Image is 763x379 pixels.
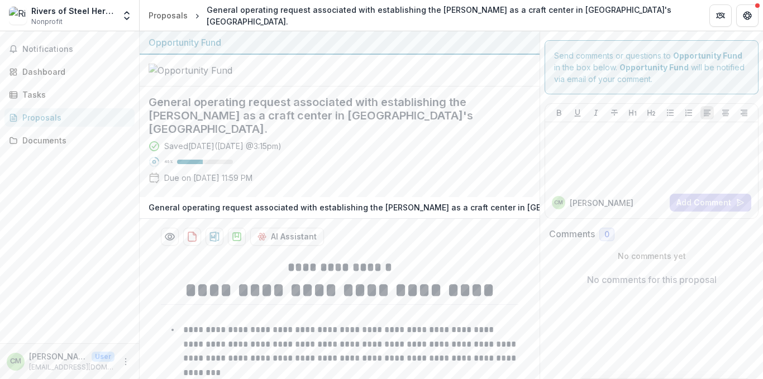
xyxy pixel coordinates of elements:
div: Proposals [149,9,188,21]
p: General operating request associated with establishing the [PERSON_NAME] as a craft center in [GE... [149,202,697,213]
div: Chris McGinnis [554,200,563,205]
button: download-proposal [228,228,246,246]
button: Align Left [700,106,714,119]
button: Align Center [719,106,732,119]
span: Notifications [22,45,130,54]
button: Heading 1 [626,106,640,119]
button: Preview 3e9fc4ca-2a71-49b0-8d95-8cfab4964845-1.pdf [161,228,179,246]
div: Tasks [22,89,126,100]
button: Get Help [736,4,759,27]
span: Nonprofit [31,17,63,27]
p: Due on [DATE] 11:59 PM [164,172,252,184]
a: Dashboard [4,63,135,81]
strong: Opportunity Fund [619,63,689,72]
button: Strike [608,106,621,119]
button: Ordered List [682,106,695,119]
nav: breadcrumb [144,2,696,30]
div: General operating request associated with establishing the [PERSON_NAME] as a craft center in [GE... [207,4,692,27]
img: Rivers of Steel Heritage Corporation [9,7,27,25]
a: Tasks [4,85,135,104]
button: AI Assistant [250,228,324,246]
button: Heading 2 [645,106,658,119]
button: Bold [552,106,566,119]
div: Proposals [22,112,126,123]
strong: Opportunity Fund [673,51,742,60]
div: Send comments or questions to in the box below. will be notified via email of your comment. [545,40,759,94]
div: Opportunity Fund [149,36,531,49]
p: User [92,352,115,362]
button: Italicize [589,106,603,119]
button: Underline [571,106,584,119]
p: No comments for this proposal [587,273,717,286]
p: [PERSON_NAME] [29,351,87,362]
div: Saved [DATE] ( [DATE] @ 3:15pm ) [164,140,282,152]
button: download-proposal [183,228,201,246]
div: Dashboard [22,66,126,78]
h2: General operating request associated with establishing the [PERSON_NAME] as a craft center in [GE... [149,95,513,136]
div: Chris McGinnis [10,358,21,365]
p: [EMAIL_ADDRESS][DOMAIN_NAME] [29,362,115,372]
p: 46 % [164,158,173,166]
img: Opportunity Fund [149,64,260,77]
button: Notifications [4,40,135,58]
button: Open entity switcher [119,4,135,27]
button: Partners [709,4,732,27]
h2: Comments [549,229,595,239]
div: Rivers of Steel Heritage Corporation [31,5,115,17]
a: Documents [4,131,135,150]
button: More [119,355,132,368]
div: Documents [22,135,126,146]
button: Bullet List [664,106,677,119]
button: Add Comment [670,194,751,212]
p: [PERSON_NAME] [570,197,633,209]
p: No comments yet [549,250,754,262]
button: download-proposal [206,228,223,246]
span: 0 [604,230,609,239]
button: Align Right [737,106,751,119]
a: Proposals [144,7,192,23]
a: Proposals [4,108,135,127]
